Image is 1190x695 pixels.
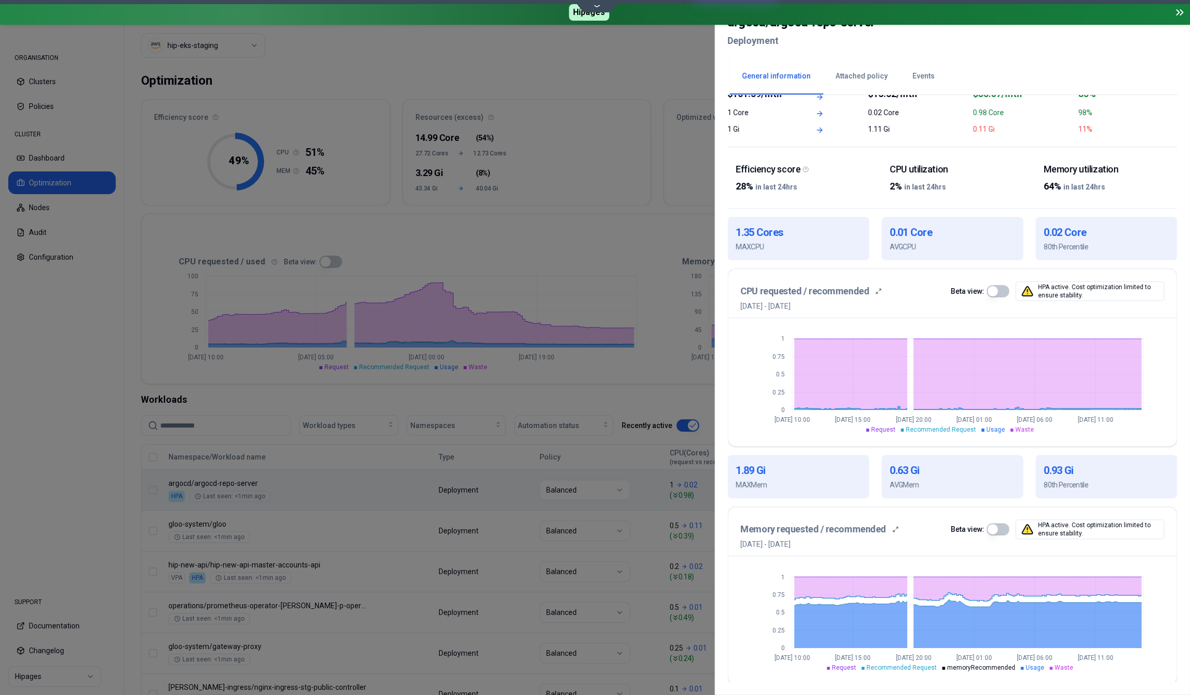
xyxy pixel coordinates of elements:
[772,353,785,360] tspan: 0.75
[1017,416,1053,423] tspan: [DATE] 06:00
[736,463,861,478] h1: 1.89 Gi
[740,539,791,549] p: [DATE] - [DATE]
[835,654,871,661] tspan: [DATE] 15:00
[973,124,1072,134] div: 0.11 Gi
[1055,664,1073,671] span: Waste
[776,609,785,616] tspan: 0.5
[776,371,785,378] tspan: 0.5
[832,664,856,671] span: Request
[755,183,797,191] span: in last 24hrs
[1015,519,1164,539] div: HPA active. Cost optimization limited to ensure stability.
[736,179,861,194] div: 28%
[740,284,869,298] h3: CPU requested / recommended
[868,124,932,134] div: 1.11 Gi
[1044,242,1169,252] p: 80th Percentile
[835,416,871,423] tspan: [DATE] 15:00
[1078,124,1178,134] div: 11%
[951,288,984,295] label: Beta view:
[823,58,900,94] button: Attached policy
[890,242,1015,252] p: AVG CPU
[781,573,785,580] tspan: 1
[736,164,861,176] div: Efficiency score
[772,591,785,598] tspan: 0.75
[890,164,1015,176] div: CPU utilization
[890,179,1015,194] div: 2%
[781,406,785,414] tspan: 0
[1044,225,1169,240] h1: 0.02 Core
[728,31,875,50] h2: Deployment
[895,654,931,661] tspan: [DATE] 20:00
[868,107,932,118] div: 0.02 Core
[772,627,785,634] tspan: 0.25
[1077,416,1113,423] tspan: [DATE] 11:00
[1026,664,1044,671] span: Usage
[774,416,810,423] tspan: [DATE] 10:00
[947,664,1015,671] span: memoryRecommended
[781,644,785,652] tspan: 0
[772,389,785,396] tspan: 0.25
[730,58,823,94] button: General information
[1078,107,1178,118] div: 98%
[906,426,976,433] span: Recommended Request
[1077,654,1113,661] tspan: [DATE] 11:00
[1015,426,1034,433] span: Waste
[736,225,861,240] h1: 1.35 Cores
[1063,183,1105,191] span: in last 24hrs
[1015,281,1164,301] div: HPA active. Cost optimization limited to ensure stability.
[728,107,792,118] div: 1 Core
[904,183,946,191] span: in last 24hrs
[890,463,1015,478] h1: 0.63 Gi
[986,426,1005,433] span: Usage
[890,480,1015,490] p: AVG Mem
[871,426,895,433] span: Request
[1017,654,1053,661] tspan: [DATE] 06:00
[774,654,810,661] tspan: [DATE] 10:00
[736,242,861,252] p: MAX CPU
[728,13,875,31] h2: argocd / argocd-repo-server
[1044,164,1169,176] div: Memory utilization
[973,107,1072,118] div: 0.98 Core
[728,124,792,134] div: 1 Gi
[890,225,1015,240] h1: 0.01 Core
[736,480,861,490] p: MAX Mem
[956,416,992,423] tspan: [DATE] 01:00
[1044,179,1169,194] div: 64%
[900,58,947,94] button: Events
[1044,463,1169,478] h1: 0.93 Gi
[781,335,785,342] tspan: 1
[895,416,931,423] tspan: [DATE] 20:00
[956,654,992,661] tspan: [DATE] 01:00
[951,526,984,533] label: Beta view:
[740,301,791,311] p: [DATE] - [DATE]
[1044,480,1169,490] p: 80th Percentile
[867,664,937,671] span: Recommended Request
[740,522,886,536] h3: Memory requested / recommended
